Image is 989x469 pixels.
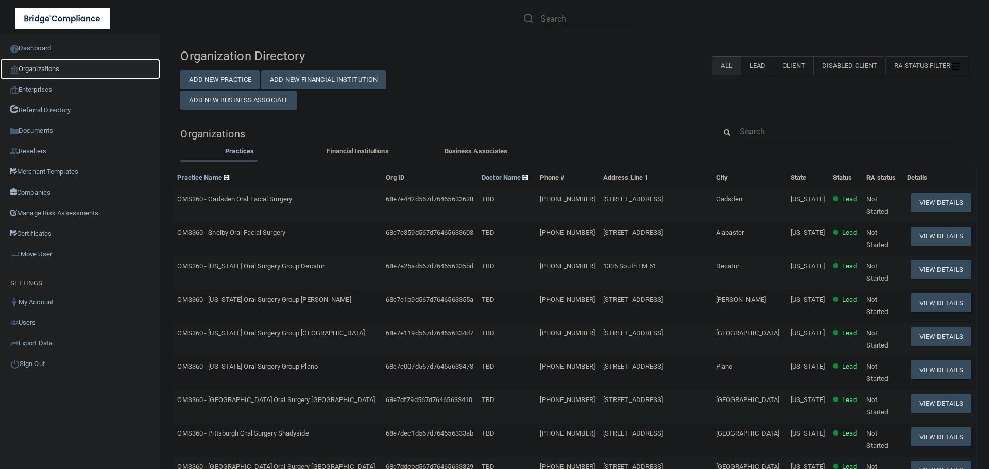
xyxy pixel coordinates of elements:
[716,362,733,370] span: Plano
[791,296,825,303] span: [US_STATE]
[911,327,971,346] button: View Details
[842,260,857,272] p: Lead
[716,429,780,437] span: [GEOGRAPHIC_DATA]
[791,362,825,370] span: [US_STATE]
[177,396,375,404] span: OMS360 - [GEOGRAPHIC_DATA] Oral Surgery [GEOGRAPHIC_DATA]
[712,56,740,75] label: All
[327,147,388,155] span: Financial Institutions
[482,229,494,236] span: TBD
[386,229,473,236] span: 68e7e359d567d76465633603
[866,396,888,416] span: Not Started
[541,9,635,28] input: Search
[866,429,888,449] span: Not Started
[813,56,886,75] label: Disabled Client
[842,193,857,205] p: Lead
[603,262,657,270] span: 1305 South FM 51
[774,56,813,75] label: Client
[10,298,19,306] img: ic_user_dark.df1a06c3.png
[540,396,594,404] span: [PHONE_NUMBER]
[791,262,825,270] span: [US_STATE]
[716,396,780,404] span: [GEOGRAPHIC_DATA]
[842,293,857,306] p: Lead
[177,262,325,270] span: OMS360 - [US_STATE] Oral Surgery Group Decatur
[180,128,701,140] h5: Organizations
[177,296,351,303] span: OMS360 - [US_STATE] Oral Surgery Group [PERSON_NAME]
[603,429,663,437] span: [STREET_ADDRESS]
[177,195,292,203] span: OMS360 - Gadsden Oral Facial Surgery
[603,296,663,303] span: [STREET_ADDRESS]
[177,429,309,437] span: OMS360 - Pittsburgh Oral Surgery Shadyside
[386,262,473,270] span: 68e7e25ad567d764656335bd
[185,145,293,158] label: Practices
[540,429,594,437] span: [PHONE_NUMBER]
[716,296,766,303] span: [PERSON_NAME]
[10,86,19,94] img: enterprise.0d942306.png
[741,56,774,75] label: Lead
[842,360,857,373] p: Lead
[842,327,857,339] p: Lead
[261,70,386,89] button: Add New Financial Institution
[911,227,971,246] button: View Details
[911,427,971,446] button: View Details
[482,329,494,337] span: TBD
[15,8,110,29] img: bridge_compliance_login_screen.278c3ca4.svg
[10,127,19,135] img: icon-documents.8dae5593.png
[540,262,594,270] span: [PHONE_NUMBER]
[422,145,530,158] label: Business Associates
[842,394,857,406] p: Lead
[299,145,417,160] li: Financial Institutions
[791,396,825,404] span: [US_STATE]
[740,122,956,141] input: Search
[911,193,971,212] button: View Details
[482,396,494,404] span: TBD
[482,362,494,370] span: TBD
[177,362,317,370] span: OMS360 - [US_STATE] Oral Surgery Group Plano
[10,65,19,74] img: organization-icon.f8decf85.png
[482,173,528,181] a: Doctor Name
[180,91,297,110] button: Add New Business Associate
[540,229,594,236] span: [PHONE_NUMBER]
[603,329,663,337] span: [STREET_ADDRESS]
[599,167,712,188] th: Address Line 1
[304,145,412,158] label: Financial Institutions
[386,396,472,404] span: 68e7df79d567d76465633410
[177,329,365,337] span: OMS360 - [US_STATE] Oral Surgery Group [GEOGRAPHIC_DATA]
[894,62,960,70] span: RA Status Filter
[842,427,857,440] p: Lead
[866,329,888,349] span: Not Started
[417,145,535,160] li: Business Associate
[386,429,473,437] span: 68e7dec1d567d764656333ab
[791,429,825,437] span: [US_STATE]
[180,49,433,63] h4: Organization Directory
[842,227,857,239] p: Lead
[482,429,494,437] span: TBD
[10,277,42,289] label: SETTINGS
[180,145,298,160] li: Practices
[225,147,254,155] span: Practices
[386,296,473,303] span: 68e7e1b9d567d7646563355a
[866,362,888,383] span: Not Started
[177,173,229,181] a: Practice Name
[482,296,494,303] span: TBD
[716,262,740,270] span: Decatur
[952,62,960,71] img: icon-filter@2x.21656d0b.png
[903,167,976,188] th: Details
[603,362,663,370] span: [STREET_ADDRESS]
[445,147,508,155] span: Business Associates
[911,394,971,413] button: View Details
[540,195,594,203] span: [PHONE_NUMBER]
[866,296,888,316] span: Not Started
[482,195,494,203] span: TBD
[482,262,494,270] span: TBD
[540,362,594,370] span: [PHONE_NUMBER]
[180,70,260,89] button: Add New Practice
[603,229,663,236] span: [STREET_ADDRESS]
[866,195,888,215] span: Not Started
[540,329,594,337] span: [PHONE_NUMBER]
[10,359,20,369] img: ic_power_dark.7ecde6b1.png
[791,329,825,337] span: [US_STATE]
[603,195,663,203] span: [STREET_ADDRESS]
[540,296,594,303] span: [PHONE_NUMBER]
[10,45,19,53] img: ic_dashboard_dark.d01f4a41.png
[177,229,285,236] span: OMS360 - Shelby Oral Facial Surgery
